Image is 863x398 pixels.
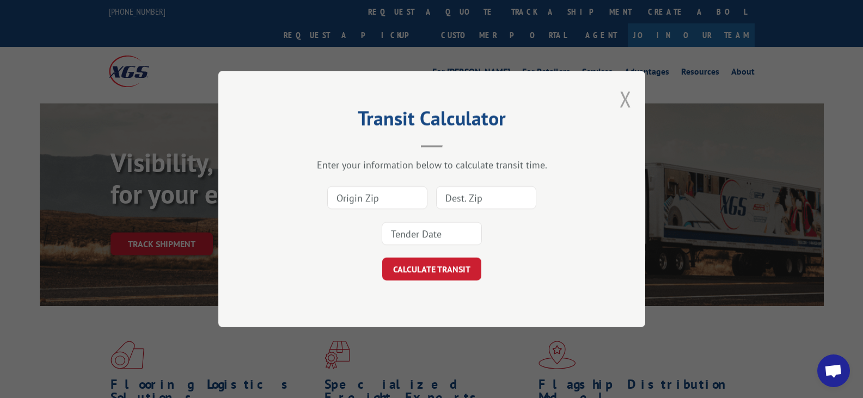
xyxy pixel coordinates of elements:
a: Open chat [817,354,850,387]
button: Close modal [620,84,632,113]
div: Enter your information below to calculate transit time. [273,158,591,171]
input: Dest. Zip [436,186,536,209]
button: CALCULATE TRANSIT [382,258,481,280]
h2: Transit Calculator [273,111,591,131]
input: Origin Zip [327,186,427,209]
input: Tender Date [382,222,482,245]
